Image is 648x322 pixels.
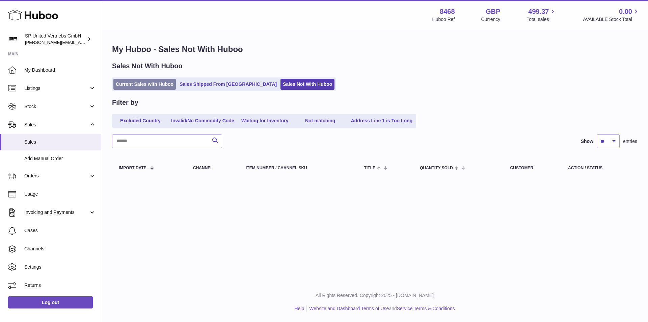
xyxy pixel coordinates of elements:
[24,67,96,73] span: My Dashboard
[113,115,167,126] a: Excluded Country
[526,16,557,23] span: Total sales
[24,246,96,252] span: Channels
[169,115,237,126] a: Invalid/No Commodity Code
[8,34,18,44] img: tim@sp-united.com
[246,166,351,170] div: Item Number / Channel SKU
[397,306,455,311] a: Service Terms & Conditions
[112,61,183,71] h2: Sales Not With Huboo
[528,7,549,16] span: 499.37
[309,306,389,311] a: Website and Dashboard Terms of Use
[24,173,89,179] span: Orders
[349,115,415,126] a: Address Line 1 is Too Long
[177,79,279,90] a: Sales Shipped From [GEOGRAPHIC_DATA]
[25,33,86,46] div: SP United Vertriebs GmbH
[440,7,455,16] strong: 8468
[24,227,96,234] span: Cases
[8,296,93,308] a: Log out
[24,139,96,145] span: Sales
[583,7,640,23] a: 0.00 AVAILABLE Stock Total
[486,7,500,16] strong: GBP
[583,16,640,23] span: AVAILABLE Stock Total
[526,7,557,23] a: 499.37 Total sales
[581,138,593,145] label: Show
[295,306,304,311] a: Help
[623,138,637,145] span: entries
[307,305,455,312] li: and
[24,155,96,162] span: Add Manual Order
[420,166,453,170] span: Quantity Sold
[24,209,89,216] span: Invoicing and Payments
[24,122,89,128] span: Sales
[364,166,375,170] span: Title
[24,103,89,110] span: Stock
[193,166,232,170] div: Channel
[107,292,643,299] p: All Rights Reserved. Copyright 2025 - [DOMAIN_NAME]
[280,79,334,90] a: Sales Not With Huboo
[432,16,455,23] div: Huboo Ref
[481,16,501,23] div: Currency
[293,115,347,126] a: Not matching
[113,79,176,90] a: Current Sales with Huboo
[510,166,555,170] div: Customer
[238,115,292,126] a: Waiting for Inventory
[112,44,637,55] h1: My Huboo - Sales Not With Huboo
[25,40,135,45] span: [PERSON_NAME][EMAIL_ADDRESS][DOMAIN_NAME]
[619,7,632,16] span: 0.00
[112,98,138,107] h2: Filter by
[24,264,96,270] span: Settings
[24,85,89,92] span: Listings
[24,191,96,197] span: Usage
[568,166,630,170] div: Action / Status
[24,282,96,289] span: Returns
[119,166,146,170] span: Import date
